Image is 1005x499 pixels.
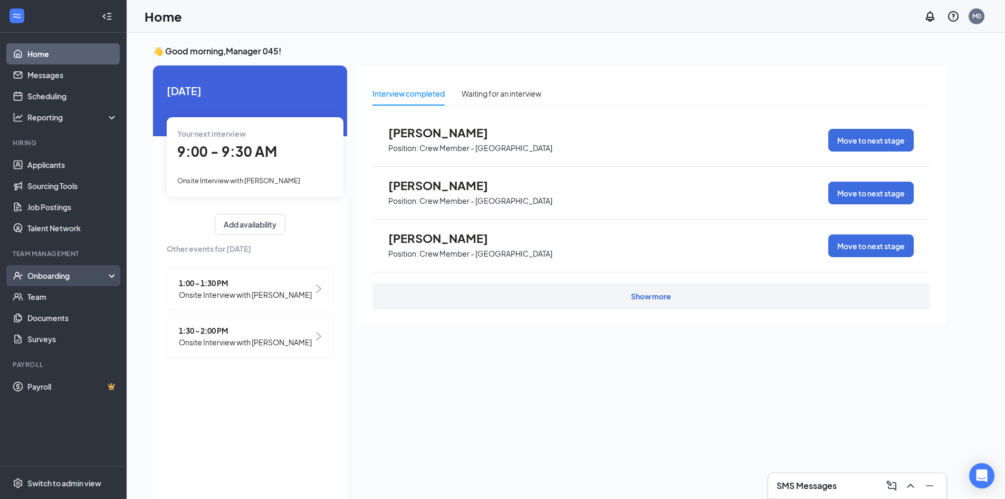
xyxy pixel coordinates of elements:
[27,328,118,350] a: Surveys
[13,478,23,488] svg: Settings
[902,477,919,494] button: ChevronUp
[631,291,671,302] div: Show more
[145,7,182,25] h1: Home
[777,480,837,492] h3: SMS Messages
[388,196,418,206] p: Position:
[388,249,418,259] p: Position:
[179,289,312,300] span: Onsite Interview with [PERSON_NAME]
[923,479,936,492] svg: Minimize
[177,129,246,138] span: Your next interview
[388,231,504,245] span: [PERSON_NAME]
[167,82,333,99] span: [DATE]
[13,138,116,147] div: Hiring
[883,477,900,494] button: ComposeMessage
[972,12,981,21] div: M0
[27,154,118,175] a: Applicants
[13,360,116,369] div: Payroll
[828,129,914,152] button: Move to next stage
[969,463,994,488] div: Open Intercom Messenger
[904,479,917,492] svg: ChevronUp
[462,88,541,99] div: Waiting for an interview
[13,249,116,258] div: Team Management
[947,10,960,23] svg: QuestionInfo
[388,126,504,139] span: [PERSON_NAME]
[388,178,504,192] span: [PERSON_NAME]
[177,143,277,160] span: 9:00 - 9:30 AM
[179,325,312,336] span: 1:30 - 2:00 PM
[921,477,938,494] button: Minimize
[828,234,914,257] button: Move to next stage
[215,214,285,235] button: Add availability
[27,218,118,239] a: Talent Network
[419,196,552,206] p: Crew Member - [GEOGRAPHIC_DATA]
[179,277,312,289] span: 1:00 - 1:30 PM
[179,336,312,348] span: Onsite Interview with [PERSON_NAME]
[102,11,112,22] svg: Collapse
[388,143,418,153] p: Position:
[13,270,23,281] svg: UserCheck
[167,243,333,255] span: Other events for [DATE]
[27,270,109,281] div: Onboarding
[27,307,118,328] a: Documents
[27,478,101,488] div: Switch to admin view
[419,249,552,259] p: Crew Member - [GEOGRAPHIC_DATA]
[372,88,445,99] div: Interview completed
[419,143,552,153] p: Crew Member - [GEOGRAPHIC_DATA]
[924,10,936,23] svg: Notifications
[27,43,118,64] a: Home
[27,86,118,107] a: Scheduling
[885,479,898,492] svg: ComposeMessage
[12,11,22,21] svg: WorkstreamLogo
[27,112,118,123] div: Reporting
[153,45,946,57] h3: 👋 Good morning, Manager 045 !
[177,176,300,185] span: Onsite Interview with [PERSON_NAME]
[27,286,118,307] a: Team
[13,112,23,123] svg: Analysis
[27,376,118,397] a: PayrollCrown
[828,182,914,204] button: Move to next stage
[27,175,118,196] a: Sourcing Tools
[27,196,118,218] a: Job Postings
[27,64,118,86] a: Messages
